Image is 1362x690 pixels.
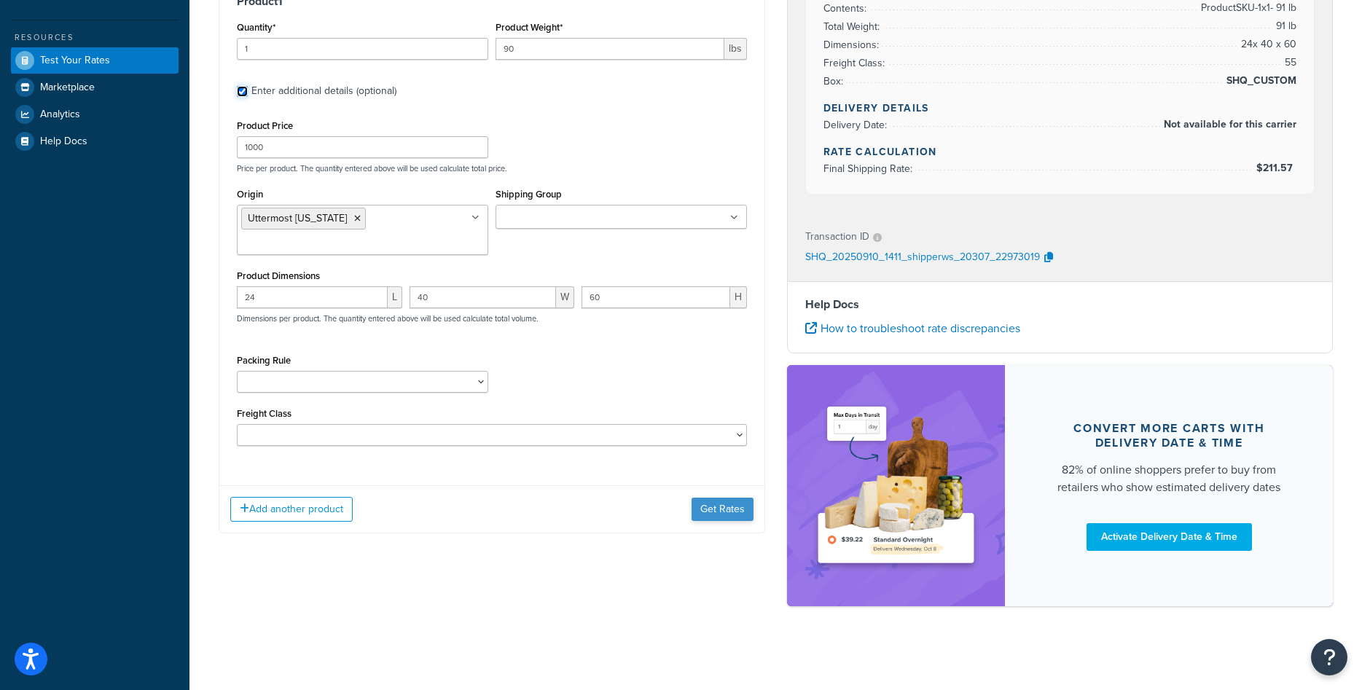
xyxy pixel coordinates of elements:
[40,136,87,148] span: Help Docs
[496,22,563,33] label: Product Weight*
[724,38,747,60] span: lbs
[823,19,883,34] span: Total Weight:
[1087,523,1252,551] a: Activate Delivery Date & Time
[1160,116,1296,133] span: Not available for this carrier
[556,286,574,308] span: W
[692,498,754,521] button: Get Rates
[237,22,275,33] label: Quantity*
[237,120,293,131] label: Product Price
[388,286,402,308] span: L
[1040,461,1298,496] div: 82% of online shoppers prefer to buy from retailers who show estimated delivery dates
[823,1,870,16] span: Contents:
[248,211,347,226] span: Uttermost [US_STATE]
[11,128,179,154] a: Help Docs
[230,497,353,522] button: Add another product
[1256,160,1296,176] span: $211.57
[823,144,1297,160] h4: Rate Calculation
[233,163,751,173] p: Price per product. The quantity entered above will be used calculate total price.
[1272,17,1296,35] span: 91 lb
[11,47,179,74] a: Test Your Rates
[1281,54,1296,71] span: 55
[823,74,847,89] span: Box:
[251,81,396,101] div: Enter additional details (optional)
[237,270,320,281] label: Product Dimensions
[1311,639,1347,675] button: Open Resource Center
[823,55,888,71] span: Freight Class:
[1040,421,1298,450] div: Convert more carts with delivery date & time
[237,86,248,97] input: Enter additional details (optional)
[237,38,488,60] input: 0.0
[40,55,110,67] span: Test Your Rates
[11,101,179,128] a: Analytics
[496,38,724,60] input: 0.00
[11,74,179,101] a: Marketplace
[805,227,869,247] p: Transaction ID
[40,109,80,121] span: Analytics
[809,387,984,584] img: feature-image-ddt-36eae7f7280da8017bfb280eaccd9c446f90b1fe08728e4019434db127062ab4.png
[1223,72,1296,90] span: SHQ_CUSTOM
[823,117,891,133] span: Delivery Date:
[730,286,747,308] span: H
[823,101,1297,116] h4: Delivery Details
[1237,36,1296,53] span: 24 x 40 x 60
[40,82,95,94] span: Marketplace
[237,408,291,419] label: Freight Class
[823,37,882,52] span: Dimensions:
[805,296,1315,313] h4: Help Docs
[237,189,263,200] label: Origin
[805,320,1020,337] a: How to troubleshoot rate discrepancies
[11,31,179,44] div: Resources
[805,247,1040,269] p: SHQ_20250910_1411_shipperws_20307_22973019
[496,189,562,200] label: Shipping Group
[823,161,916,176] span: Final Shipping Rate:
[237,355,291,366] label: Packing Rule
[233,313,539,324] p: Dimensions per product. The quantity entered above will be used calculate total volume.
